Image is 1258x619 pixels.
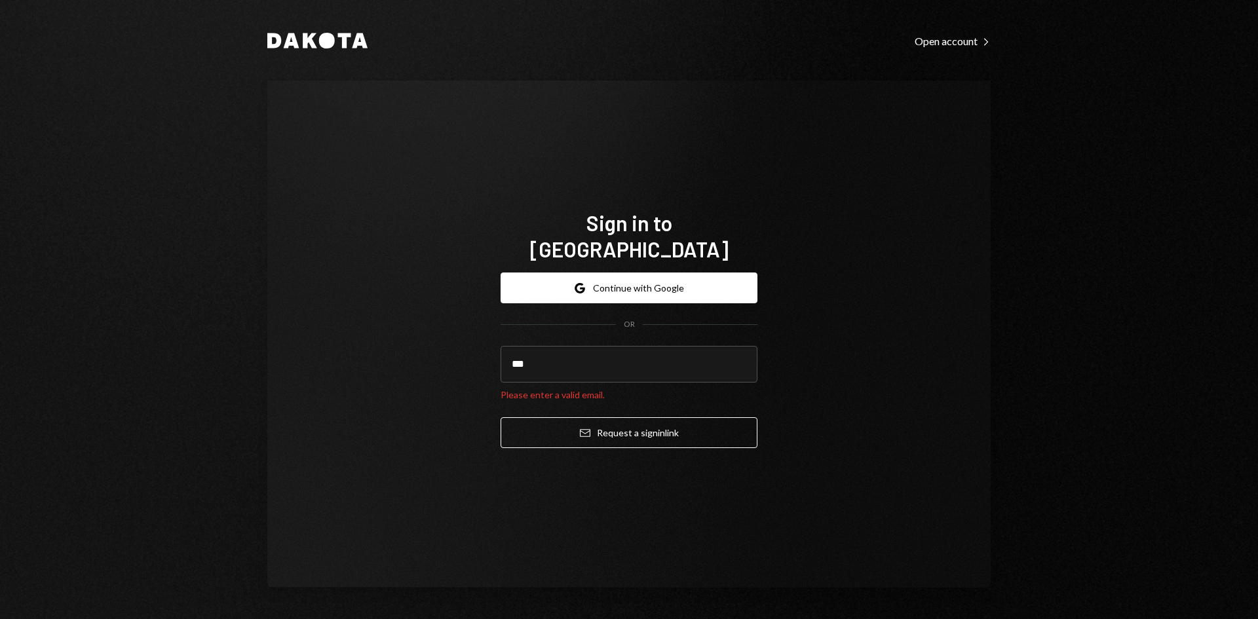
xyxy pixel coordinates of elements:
a: Open account [915,33,991,48]
button: Continue with Google [501,272,757,303]
div: OR [624,319,635,330]
button: Request a signinlink [501,417,757,448]
h1: Sign in to [GEOGRAPHIC_DATA] [501,210,757,262]
div: Please enter a valid email. [501,388,757,402]
div: Open account [915,35,991,48]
